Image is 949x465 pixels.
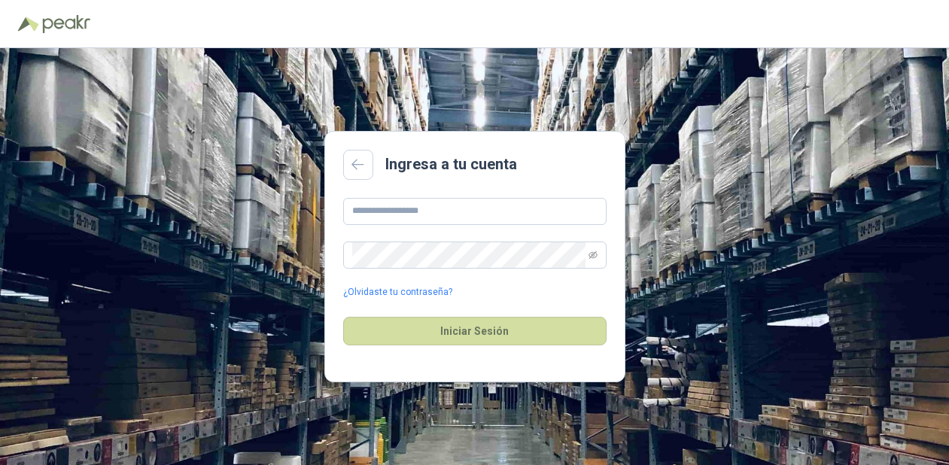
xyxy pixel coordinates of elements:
span: eye-invisible [589,251,598,260]
img: Logo [18,17,39,32]
img: Peakr [42,15,90,33]
button: Iniciar Sesión [343,317,607,345]
a: ¿Olvidaste tu contraseña? [343,285,452,299]
h2: Ingresa a tu cuenta [385,153,517,176]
